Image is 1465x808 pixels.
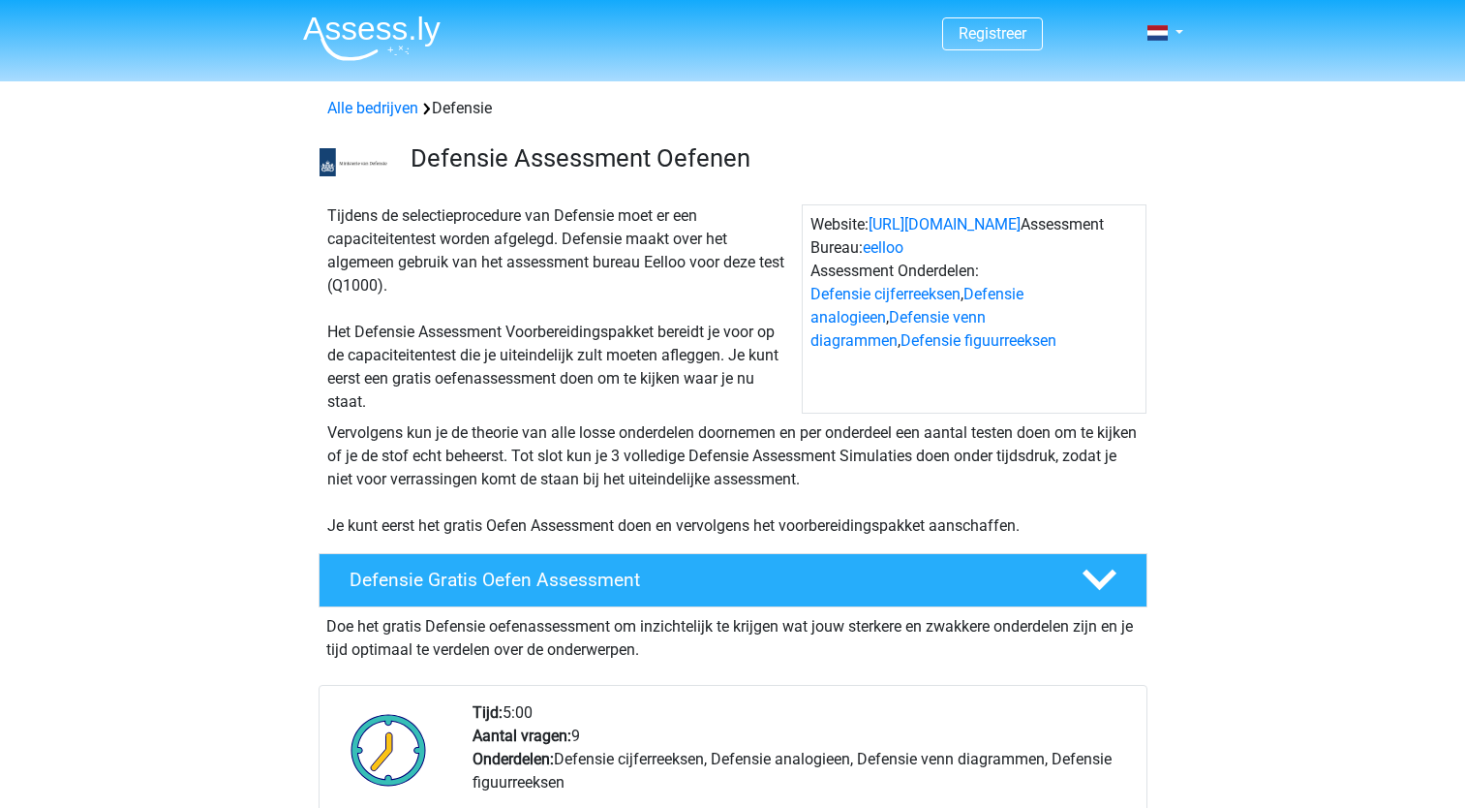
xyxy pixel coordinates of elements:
a: Defensie analogieen [810,285,1023,326]
h3: Defensie Assessment Oefenen [411,143,1132,173]
a: Defensie venn diagrammen [810,308,986,350]
a: Defensie Gratis Oefen Assessment [311,553,1155,607]
a: [URL][DOMAIN_NAME] [869,215,1021,233]
div: Website: Assessment Bureau: Assessment Onderdelen: , , , [802,204,1146,414]
a: Defensie cijferreeksen [810,285,961,303]
div: Vervolgens kun je de theorie van alle losse onderdelen doornemen en per onderdeel een aantal test... [320,421,1146,538]
div: Tijdens de selectieprocedure van Defensie moet er een capaciteitentest worden afgelegd. Defensie ... [320,204,802,414]
div: Doe het gratis Defensie oefenassessment om inzichtelijk te krijgen wat jouw sterkere en zwakkere ... [319,607,1147,662]
h4: Defensie Gratis Oefen Assessment [350,569,1051,591]
a: Alle bedrijven [327,99,418,117]
a: Registreer [959,24,1026,43]
a: Defensie figuurreeksen [900,331,1056,350]
img: Klok [340,701,438,798]
b: Aantal vragen: [473,727,571,745]
div: Defensie [320,97,1146,120]
b: Tijd: [473,703,503,722]
img: Assessly [303,16,441,61]
a: eelloo [863,238,903,257]
b: Onderdelen: [473,750,554,768]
